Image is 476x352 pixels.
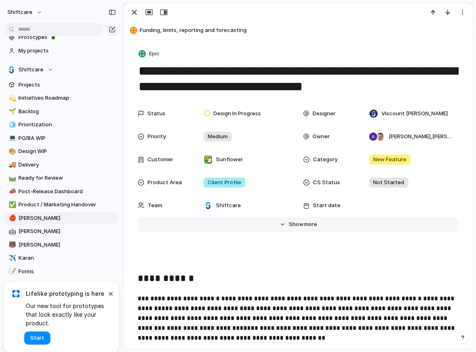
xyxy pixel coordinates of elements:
span: Prototypes [18,33,116,41]
a: 🎨Design WIP [4,145,119,158]
button: 💫 [7,94,16,102]
div: 📝 [9,267,14,276]
span: Karan [18,254,116,262]
button: ✈️ [7,254,16,262]
span: Product Area [147,178,182,187]
button: Shiftcare [4,64,119,76]
a: ✈️Karan [4,252,119,264]
span: Product / Marketing Handover [18,201,116,209]
button: 🌱 [7,107,16,116]
span: Shiftcare [18,66,43,74]
span: [PERSON_NAME] [18,281,116,289]
div: 🧊 [9,120,14,130]
a: 🚚Delivery [4,159,119,171]
a: 💫Initiatives Roadmap [4,92,119,104]
a: 🍎[PERSON_NAME] [4,212,119,224]
span: Start [30,334,44,342]
div: 💫 [9,94,14,103]
span: Show [289,220,304,229]
a: Prototypes [4,31,119,43]
span: Team [148,201,162,210]
div: 💻 [9,133,14,143]
button: 🧊 [7,121,16,129]
a: 🤖[PERSON_NAME] [4,225,119,238]
span: Forms [18,267,116,276]
span: Projects [18,81,116,89]
span: Designer [313,110,335,118]
span: Customer [147,155,173,164]
span: Client Profile [208,178,241,187]
span: Funding, limits, reporting and forecasting [140,26,469,34]
span: Medium [208,133,228,141]
span: Delivery [18,161,116,169]
button: 🐛 [7,281,16,289]
button: 🍎 [7,214,16,222]
div: 🍎 [9,213,14,223]
span: Sunflower [216,155,243,164]
a: My projects [4,45,119,57]
div: 🐛 [9,280,14,290]
button: 🐻 [7,241,16,249]
button: Dismiss [106,288,116,298]
a: Projects [4,79,119,91]
button: 💻 [7,134,16,142]
span: New Feature [373,155,406,164]
span: Epic [149,50,160,58]
span: My projects [18,47,116,55]
span: Owner [313,133,330,141]
button: 📣 [7,187,16,196]
button: 📝 [7,267,16,276]
div: 🌱 [9,107,14,116]
a: 🐻[PERSON_NAME] [4,239,119,251]
span: CS Status [313,178,340,187]
div: 🛤️ [9,174,14,183]
div: 📣Post-Release Dashboard [4,185,119,198]
span: [PERSON_NAME] [18,241,116,249]
span: Category [313,155,338,164]
span: Our new tool for prototypes that look exactly like your product. [26,302,107,327]
button: Start [24,331,50,345]
div: 🐻 [9,240,14,249]
span: [PERSON_NAME] , [PERSON_NAME] [389,133,452,141]
span: more [304,220,317,229]
span: Start date [313,201,340,210]
a: 🌱Backlog [4,105,119,118]
div: ✈️ [9,254,14,263]
button: Showmore [138,217,459,232]
button: ✅ [7,201,16,209]
button: 🛤️ [7,174,16,182]
a: 🐛[PERSON_NAME] [4,279,119,291]
span: Backlog [18,107,116,116]
a: 📝Forms [4,265,119,278]
button: shiftcare [4,6,47,19]
span: Shiftcare [216,201,241,210]
span: Prioritization [18,121,116,129]
div: ✅ [9,200,14,210]
span: shiftcare [7,8,32,16]
a: 🛤️Ready for Review [4,172,119,184]
span: Status [147,110,165,118]
span: Post-Release Dashboard [18,187,116,196]
button: Epic [137,48,162,60]
a: 🧊Prioritization [4,119,119,131]
button: 🎨 [7,147,16,155]
button: 🚚 [7,161,16,169]
div: 🤖 [9,227,14,236]
a: ✅Product / Marketing Handover [4,199,119,211]
a: 💻PO/BA WIP [4,132,119,144]
span: [PERSON_NAME] [18,227,116,235]
span: Ready for Review [18,174,116,182]
span: Lifelike prototyping is here [26,290,107,297]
